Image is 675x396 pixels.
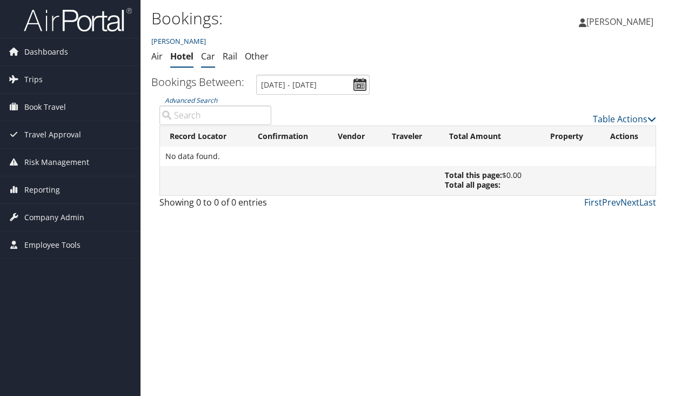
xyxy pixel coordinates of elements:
th: Record Locator: activate to sort column ascending [160,126,248,147]
a: [PERSON_NAME] [151,36,206,46]
input: Advanced Search [159,105,271,125]
h3: Bookings Between: [151,75,244,89]
th: Vendor: activate to sort column ascending [328,126,382,147]
a: Next [620,196,639,208]
a: First [584,196,602,208]
h1: Bookings: [151,7,493,30]
span: Dashboards [24,38,68,65]
th: Total this page: Total all pages: [439,166,540,195]
span: Reporting [24,176,60,203]
span: Risk Management [24,149,89,176]
span: [PERSON_NAME] [586,16,653,28]
a: [PERSON_NAME] [579,5,664,38]
span: Travel Approval [24,121,81,148]
span: Book Travel [24,94,66,121]
th: Total Amount: activate to sort column ascending [439,126,540,147]
span: Employee Tools [24,232,81,259]
span: Company Admin [24,204,84,231]
span: Trips [24,66,43,93]
a: Table Actions [593,113,656,125]
th: Confirmation: activate to sort column ascending [248,126,329,147]
input: [DATE] - [DATE] [256,75,370,95]
span: $0.00 [502,170,522,180]
img: airportal-logo.png [24,7,132,32]
a: Other [245,50,269,62]
div: Showing 0 to 0 of 0 entries [159,196,271,214]
td: No data found. [160,147,656,166]
th: Traveler: activate to sort column ascending [382,126,439,147]
a: Air [151,50,163,62]
th: Actions [600,126,656,147]
th: Property: activate to sort column ascending [540,126,601,147]
a: Prev [602,196,620,208]
a: Rail [223,50,237,62]
a: Car [201,50,215,62]
a: Last [639,196,656,208]
a: Hotel [170,50,193,62]
a: Advanced Search [165,96,217,105]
